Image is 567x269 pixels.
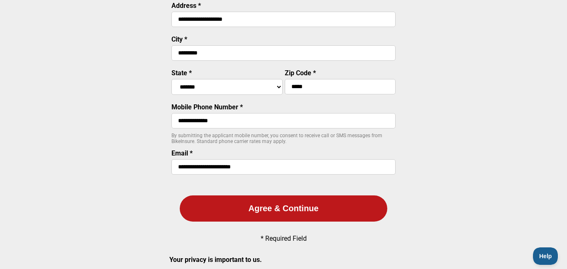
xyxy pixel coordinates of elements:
[180,195,387,222] button: Agree & Continue
[169,256,262,264] strong: Your privacy is important to us.
[261,234,307,242] p: * Required Field
[171,35,187,43] label: City *
[171,69,192,77] label: State *
[171,103,243,111] label: Mobile Phone Number *
[171,2,201,10] label: Address *
[533,247,559,265] iframe: Toggle Customer Support
[285,69,316,77] label: Zip Code *
[171,133,396,144] p: By submitting the applicant mobile number, you consent to receive call or SMS messages from BikeI...
[171,149,193,157] label: Email *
